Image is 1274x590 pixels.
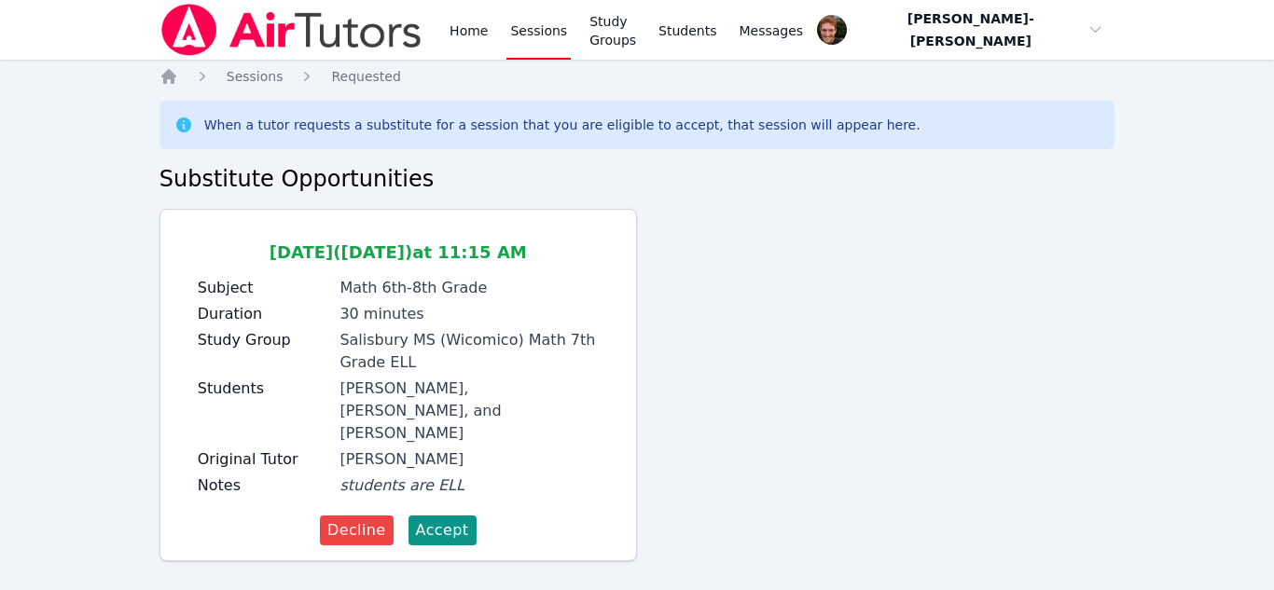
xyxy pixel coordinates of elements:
label: Subject [198,277,329,299]
span: [DATE] ([DATE]) at 11:15 AM [270,242,527,262]
span: students are ELL [339,476,464,494]
a: Sessions [227,67,284,86]
div: Salisbury MS (Wicomico) Math 7th Grade ELL [339,329,598,374]
button: Accept [409,515,477,545]
button: Decline [320,515,394,545]
a: Requested [331,67,400,86]
div: [PERSON_NAME], [PERSON_NAME], and [PERSON_NAME] [339,377,598,445]
h2: Substitute Opportunities [159,164,1115,194]
div: Math 6th-8th Grade [339,277,598,299]
span: Requested [331,69,400,84]
div: When a tutor requests a substitute for a session that you are eligible to accept, that session wi... [204,116,921,134]
label: Study Group [198,329,329,351]
div: [PERSON_NAME] [339,448,598,471]
nav: Breadcrumb [159,67,1115,86]
img: Air Tutors [159,4,423,56]
div: 30 minutes [339,303,598,325]
label: Original Tutor [198,448,329,471]
label: Duration [198,303,329,325]
label: Notes [198,474,329,497]
span: Decline [327,519,386,542]
span: Accept [416,519,469,542]
span: Messages [740,21,804,40]
span: Sessions [227,69,284,84]
label: Students [198,377,329,400]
